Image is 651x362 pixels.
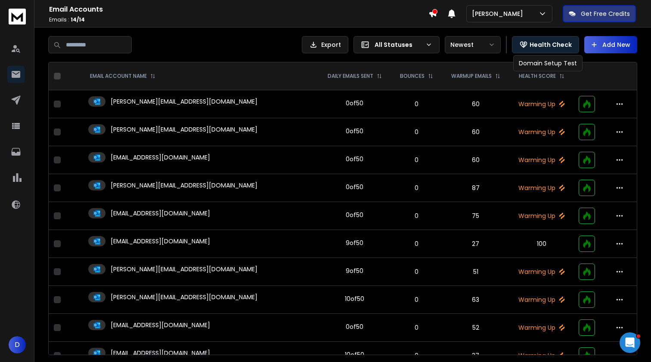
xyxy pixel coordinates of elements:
p: 0 [397,212,437,220]
td: 51 [442,258,509,286]
div: EMAIL ACCOUNT NAME [90,73,155,80]
button: Export [302,36,348,53]
td: 60 [442,118,509,146]
p: BOUNCES [400,73,425,80]
p: 0 [397,184,437,192]
p: [EMAIL_ADDRESS][DOMAIN_NAME] [111,321,210,329]
p: Health Check [530,40,572,49]
p: Warming Up [515,267,569,276]
button: Add New [584,36,637,53]
span: 14 / 14 [71,16,85,23]
div: 10 of 50 [345,295,364,303]
td: 63 [442,286,509,314]
button: Health Check [512,36,579,53]
p: [PERSON_NAME] [472,9,527,18]
td: 100 [510,230,574,258]
p: Emails : [49,16,428,23]
p: Warming Up [515,212,569,220]
button: D [9,336,26,353]
p: 0 [397,100,437,108]
td: 52 [442,314,509,342]
p: 0 [397,156,437,164]
div: 0 of 50 [346,127,363,135]
div: 0 of 50 [346,155,363,163]
td: 60 [442,146,509,174]
td: 60 [442,90,509,118]
p: Warming Up [515,156,569,164]
p: HEALTH SCORE [519,73,556,80]
p: Warming Up [515,323,569,332]
p: Warming Up [515,128,569,136]
div: Domain Setup Test [513,55,583,71]
p: 0 [397,239,437,248]
p: 0 [397,128,437,136]
div: 9 of 50 [346,267,363,275]
iframe: Intercom live chat [620,332,640,353]
div: 0 of 50 [346,99,363,107]
div: 10 of 50 [345,350,364,359]
p: Warming Up [515,295,569,304]
p: [PERSON_NAME][EMAIL_ADDRESS][DOMAIN_NAME] [111,293,257,301]
button: Newest [445,36,501,53]
p: [EMAIL_ADDRESS][DOMAIN_NAME] [111,237,210,245]
button: Get Free Credits [563,5,636,22]
h1: Email Accounts [49,4,428,15]
p: 0 [397,295,437,304]
p: Warming Up [515,100,569,108]
p: Get Free Credits [581,9,630,18]
p: WARMUP EMAILS [451,73,492,80]
p: All Statuses [375,40,422,49]
p: [EMAIL_ADDRESS][DOMAIN_NAME] [111,153,210,162]
p: Warming Up [515,184,569,192]
div: 0 of 50 [346,211,363,219]
p: DAILY EMAILS SENT [328,73,373,80]
div: 0 of 50 [346,322,363,331]
p: [PERSON_NAME][EMAIL_ADDRESS][DOMAIN_NAME] [111,125,257,134]
p: [PERSON_NAME][EMAIL_ADDRESS][DOMAIN_NAME] [111,97,257,106]
p: Warming Up [515,351,569,360]
p: [PERSON_NAME][EMAIL_ADDRESS][DOMAIN_NAME] [111,181,257,190]
td: 87 [442,174,509,202]
td: 27 [442,230,509,258]
p: 0 [397,323,437,332]
p: 0 [397,351,437,360]
p: [EMAIL_ADDRESS][DOMAIN_NAME] [111,349,210,357]
div: 0 of 50 [346,183,363,191]
p: [PERSON_NAME][EMAIL_ADDRESS][DOMAIN_NAME] [111,265,257,273]
p: 0 [397,267,437,276]
img: logo [9,9,26,25]
td: 75 [442,202,509,230]
div: 9 of 50 [346,239,363,247]
p: [EMAIL_ADDRESS][DOMAIN_NAME] [111,209,210,218]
